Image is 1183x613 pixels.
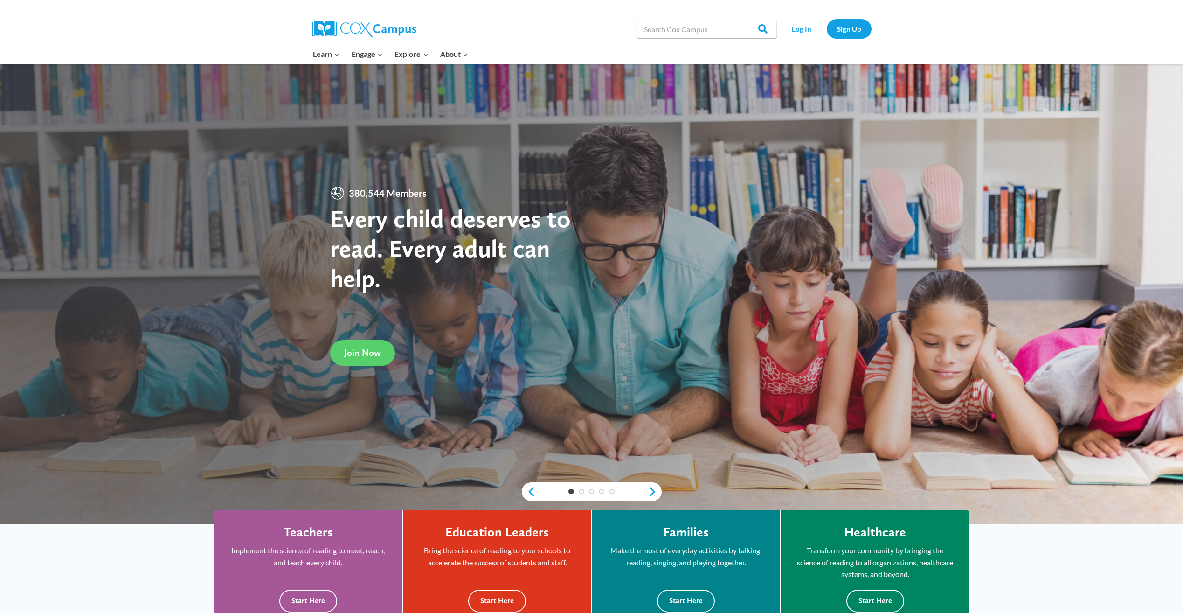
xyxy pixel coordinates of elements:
nav: Secondary Navigation [782,19,872,38]
p: Implement the science of reading to meet, reach, and teach every child. [228,544,388,568]
span: Join Now [344,347,381,358]
span: Explore [394,48,428,60]
a: Log In [782,19,822,38]
button: Start Here [468,590,526,613]
p: Bring the science of reading to your schools to accelerate the success of students and staff. [417,544,577,568]
span: Learn [313,48,339,60]
span: 380,544 Members [345,186,430,201]
a: 3 [589,489,595,495]
a: Join Now [330,340,395,366]
a: 1 [568,489,574,495]
button: Start Here [279,590,337,613]
p: Transform your community by bringing the science of reading to all organizations, healthcare syst... [795,544,955,580]
a: 5 [609,489,615,495]
h4: Education Leaders [445,524,549,540]
p: Make the most of everyday activities by talking, reading, singing, and playing together. [606,544,766,568]
a: next [648,486,662,497]
strong: Every child deserves to read. Every adult can help. [330,203,571,293]
span: Engage [352,48,383,60]
div: content slider buttons [522,482,662,501]
h4: Families [663,524,709,540]
a: previous [522,486,536,497]
button: Start Here [657,590,715,613]
button: Start Here [846,590,904,613]
h4: Teachers [284,524,333,540]
h4: Healthcare [844,524,906,540]
span: About [440,48,468,60]
a: Sign Up [827,19,872,38]
input: Search Cox Campus [637,20,777,38]
nav: Primary Navigation [307,44,474,64]
img: Cox Campus [312,21,416,37]
a: 4 [599,489,604,495]
a: 2 [579,489,584,495]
